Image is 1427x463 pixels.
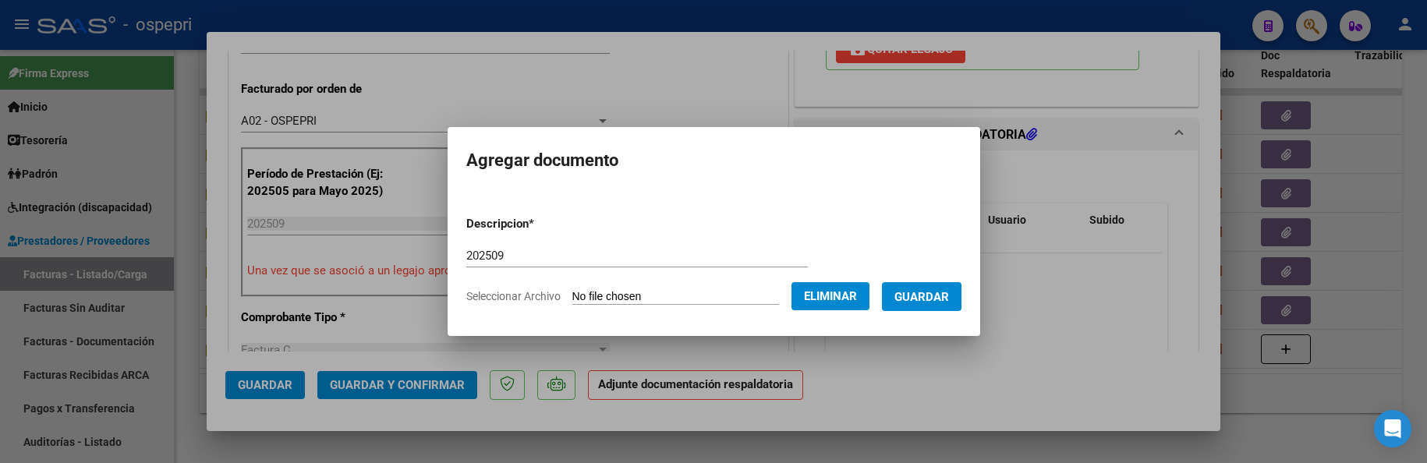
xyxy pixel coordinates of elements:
h2: Agregar documento [466,146,961,175]
span: Seleccionar Archivo [466,290,561,302]
div: Open Intercom Messenger [1374,410,1411,447]
button: Guardar [882,282,961,311]
button: Eliminar [791,282,869,310]
p: Descripcion [466,215,615,233]
span: Eliminar [804,289,857,303]
span: Guardar [894,290,949,304]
